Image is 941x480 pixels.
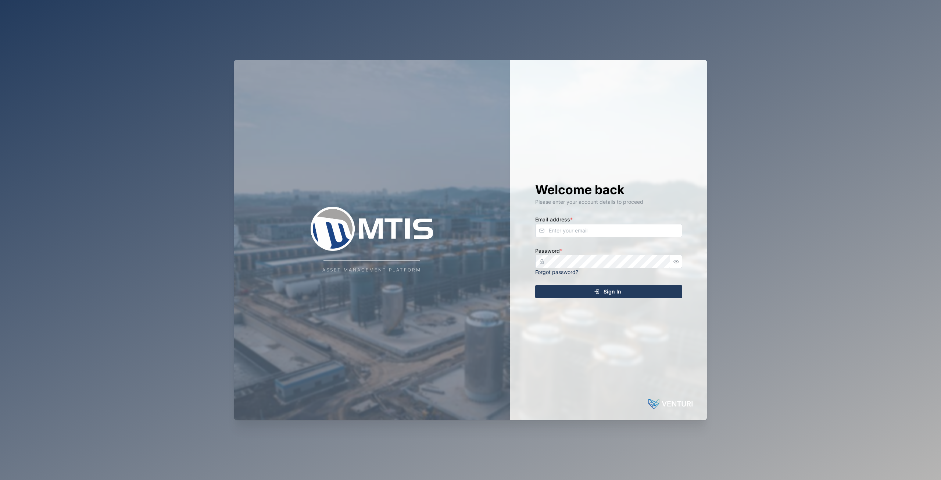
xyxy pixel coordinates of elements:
[535,269,578,275] a: Forgot password?
[535,285,682,298] button: Sign In
[535,224,682,237] input: Enter your email
[535,216,573,224] label: Email address
[535,198,682,206] div: Please enter your account details to proceed
[298,207,446,251] img: Company Logo
[648,397,693,411] img: Powered by: Venturi
[322,267,421,274] div: Asset Management Platform
[535,247,562,255] label: Password
[604,285,621,298] span: Sign In
[535,182,682,198] h1: Welcome back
